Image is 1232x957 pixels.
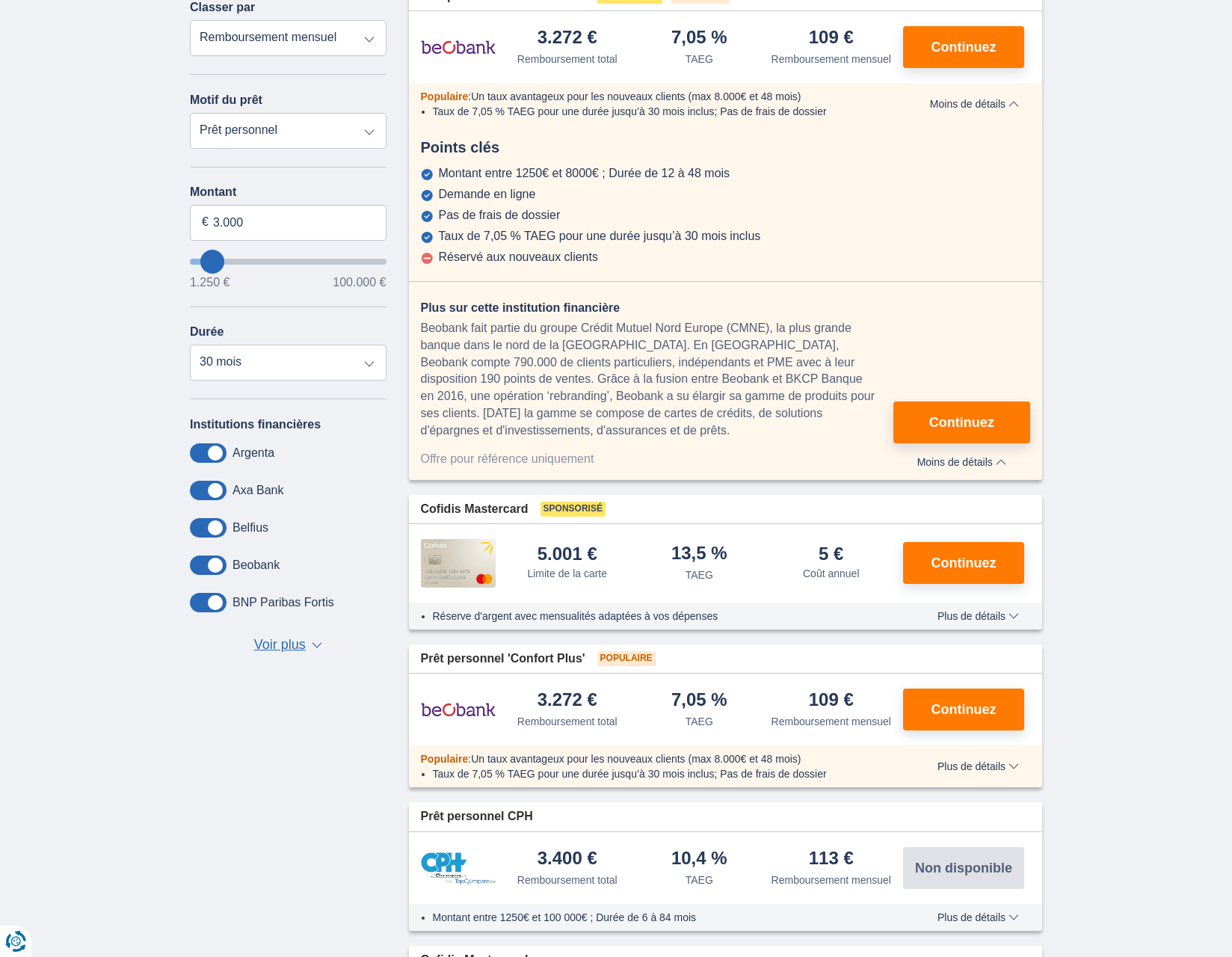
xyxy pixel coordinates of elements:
div: : [409,751,906,766]
div: 5 € [819,545,843,563]
span: Prêt personnel 'Confort Plus' [421,650,585,668]
img: pret personnel Beobank [421,691,496,728]
div: Offre pour référence uniquement [421,451,893,468]
div: Montant entre 1250€ et 8000€ ; Durée de 12 à 48 mois [439,167,730,180]
label: Axa Bank [232,484,283,497]
div: 3.272 € [538,691,597,711]
span: Un taux avantageux pour les nouveaux clients (max 8.000€ et 48 mois) [471,90,801,102]
span: 1.250 € [190,277,230,289]
div: 3.272 € [538,28,597,49]
label: Durée [190,325,224,339]
button: Plus de détails [926,911,1030,923]
button: Non disponible [903,847,1024,889]
div: Demande en ligne [439,188,536,201]
span: Continuez [931,40,997,54]
label: Belfius [232,521,268,535]
span: Un taux avantageux pour les nouveaux clients (max 8.000€ et 48 mois) [471,753,801,765]
div: Réservé aux nouveaux clients [439,250,598,264]
span: ▼ [312,642,322,648]
label: Classer par [190,1,255,14]
li: Réserve d'argent avec mensualités adaptées à vos dépenses [433,609,894,624]
div: 3.400 € [538,849,597,870]
span: Moins de détails [917,457,1006,467]
span: Voir plus [254,636,306,655]
button: Continuez [903,689,1024,730]
div: Remboursement total [517,714,617,729]
div: Remboursement total [517,52,617,67]
button: Continuez [903,26,1024,68]
div: 5.001 € [538,545,597,563]
span: Sponsorisé [540,502,606,517]
div: TAEG [686,52,713,67]
button: Continuez [893,401,1030,443]
span: Moins de détails [930,99,1019,109]
div: Points clés [409,137,1043,159]
input: wantToBorrow [190,259,386,265]
img: pret personnel CPH Banque [421,852,496,884]
div: 7,05 % [671,691,727,711]
button: Moins de détails [919,98,1030,110]
span: 100.000 € [333,277,386,289]
div: Beobank fait partie du groupe Crédit Mutuel Nord Europe (CMNE), la plus grande banque dans le nor... [421,320,893,440]
div: : [409,89,906,104]
li: Taux de 7,05 % TAEG pour une durée jusqu’à 30 mois inclus; Pas de frais de dossier [433,766,894,781]
button: Voir plus ▼ [250,635,327,656]
span: € [202,214,209,231]
div: Taux de 7,05 % TAEG pour une durée jusqu’à 30 mois inclus [439,230,761,243]
span: Cofidis Mastercard [421,501,529,518]
div: 109 € [809,691,854,711]
div: 109 € [809,28,854,49]
div: TAEG [686,873,713,887]
div: Limite de la carte [527,566,607,581]
span: Non disponible [915,861,1012,875]
img: pret personnel Cofidis CC [421,539,496,587]
div: TAEG [686,567,713,582]
label: Argenta [232,446,274,460]
button: Moins de détails [893,451,1030,468]
li: Taux de 7,05 % TAEG pour une durée jusqu’à 30 mois inclus; Pas de frais de dossier [433,104,894,119]
span: Continuez [931,556,997,570]
label: Montant [190,185,386,199]
span: Plus de détails [937,912,1019,923]
label: Motif du prêt [190,93,262,107]
span: Continuez [931,703,997,716]
li: Montant entre 1250€ et 100 000€ ; Durée de 6 à 84 mois [433,910,894,925]
div: Remboursement mensuel [771,873,891,887]
span: Populaire [421,90,469,102]
div: Pas de frais de dossier [439,209,561,222]
span: Plus de détails [937,761,1019,772]
div: 113 € [809,849,854,870]
span: Prêt personnel CPH [421,808,533,825]
div: 7,05 % [671,28,727,49]
div: Coût annuel [803,566,860,581]
button: Plus de détails [926,610,1030,622]
span: Populaire [421,753,469,765]
button: Continuez [903,542,1024,584]
label: Beobank [232,558,280,572]
div: Remboursement total [517,873,617,887]
div: 10,4 % [671,849,727,870]
div: Plus sur cette institution financière [421,300,893,317]
div: 13,5 % [671,544,727,564]
span: Continuez [929,416,994,429]
span: Plus de détails [937,611,1019,621]
button: Plus de détails [926,760,1030,772]
label: BNP Paribas Fortis [232,596,334,609]
span: Populaire [597,651,656,666]
div: Remboursement mensuel [771,52,891,67]
div: Remboursement mensuel [771,714,891,729]
div: TAEG [686,714,713,729]
img: pret personnel Beobank [421,28,496,66]
label: Institutions financières [190,418,321,431]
